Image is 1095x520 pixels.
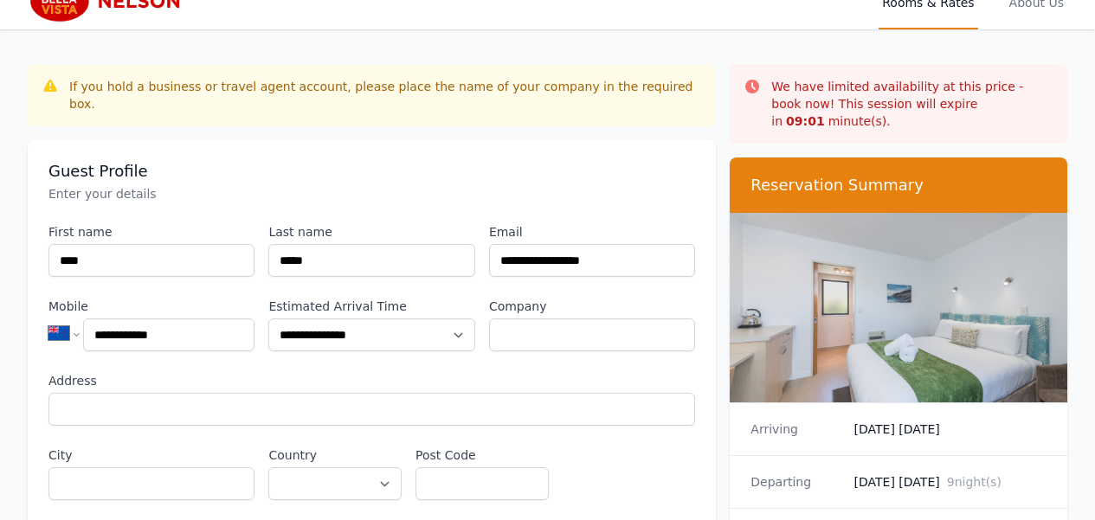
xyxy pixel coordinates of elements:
[268,223,474,241] label: Last name
[48,446,254,464] label: City
[69,78,702,112] div: If you hold a business or travel agent account, please place the name of your company in the requ...
[854,420,1047,438] dd: [DATE] [DATE]
[489,223,695,241] label: Email
[771,78,1053,130] p: We have limited availability at this price - book now! This session will expire in minute(s).
[489,298,695,315] label: Company
[854,473,1047,491] dd: [DATE] [DATE]
[48,223,254,241] label: First name
[48,185,695,202] p: Enter your details
[48,161,695,182] h3: Guest Profile
[750,473,840,491] dt: Departing
[268,298,474,315] label: Estimated Arrival Time
[415,446,549,464] label: Post Code
[750,175,1047,196] h3: Reservation Summary
[947,475,1002,489] span: 9 night(s)
[48,298,254,315] label: Mobile
[750,420,840,438] dt: Arriving
[730,213,1067,402] img: Compact Queen Studio
[268,446,402,464] label: Country
[786,114,825,128] strong: 09 : 01
[48,372,695,389] label: Address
